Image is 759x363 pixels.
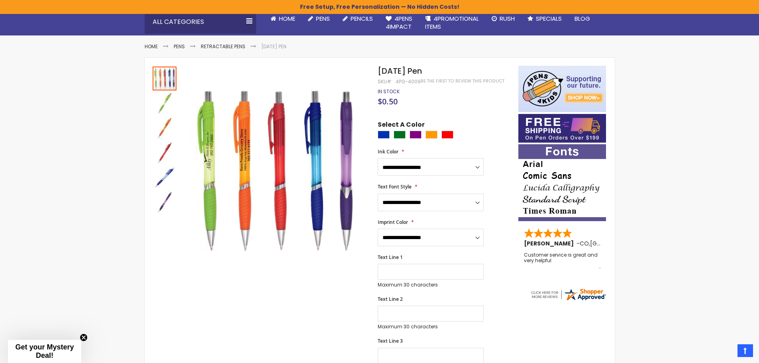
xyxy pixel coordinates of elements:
[153,91,177,115] img: Carnival Pen
[524,252,601,269] div: Customer service is great and very helpful
[580,239,589,247] span: CO
[261,43,286,50] li: [DATE] Pen
[8,340,81,363] div: Get your Mystery Deal!Close teaser
[378,148,398,155] span: Ink Color
[394,131,406,139] div: Green
[410,131,422,139] div: Purple
[15,343,74,359] span: Get your Mystery Deal!
[378,88,400,95] span: In stock
[145,43,158,50] a: Home
[421,78,504,84] a: Be the first to review this product
[336,10,379,27] a: Pencils
[302,10,336,27] a: Pens
[590,239,649,247] span: [GEOGRAPHIC_DATA]
[153,66,177,90] div: Carnival Pen
[386,14,412,31] span: 4Pens 4impact
[396,78,421,85] div: 4PG-4009
[530,287,606,302] img: 4pens.com widget logo
[378,324,484,330] p: Maximum 30 characters
[153,165,177,189] img: Carnival Pen
[153,90,177,115] div: Carnival Pen
[577,239,649,247] span: - ,
[153,189,177,214] div: Carnival Pen
[264,10,302,27] a: Home
[378,254,403,261] span: Text Line 1
[378,88,400,95] div: Availability
[153,140,177,165] div: Carnival Pen
[153,141,177,165] img: Carnival Pen
[378,65,422,77] span: [DATE] Pen
[530,296,606,303] a: 4pens.com certificate URL
[536,14,562,23] span: Specials
[378,96,398,107] span: $0.50
[153,115,177,140] div: Carnival Pen
[524,239,577,247] span: [PERSON_NAME]
[378,120,425,131] span: Select A Color
[378,131,390,139] div: Blue
[500,14,515,23] span: Rush
[80,334,88,341] button: Close teaser
[378,183,412,190] span: Text Font Style
[518,144,606,221] img: font-personalization-examples
[378,78,392,85] strong: SKU
[518,114,606,143] img: Free shipping on orders over $199
[153,116,177,140] img: Carnival Pen
[425,14,479,31] span: 4PROMOTIONAL ITEMS
[426,131,437,139] div: Orange
[145,10,256,34] div: All Categories
[378,282,484,288] p: Maximum 30 characters
[518,66,606,112] img: 4pens 4 kids
[521,10,568,27] a: Specials
[316,14,330,23] span: Pens
[378,219,408,226] span: Imprint Color
[419,10,485,36] a: 4PROMOTIONALITEMS
[441,131,453,139] div: Red
[568,10,596,27] a: Blog
[185,77,367,259] img: Carnival Pen
[575,14,590,23] span: Blog
[279,14,295,23] span: Home
[485,10,521,27] a: Rush
[174,43,185,50] a: Pens
[201,43,245,50] a: Retractable Pens
[153,190,177,214] img: Carnival Pen
[379,10,419,36] a: 4Pens4impact
[378,337,403,344] span: Text Line 3
[737,344,753,357] a: Top
[351,14,373,23] span: Pencils
[378,296,403,302] span: Text Line 2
